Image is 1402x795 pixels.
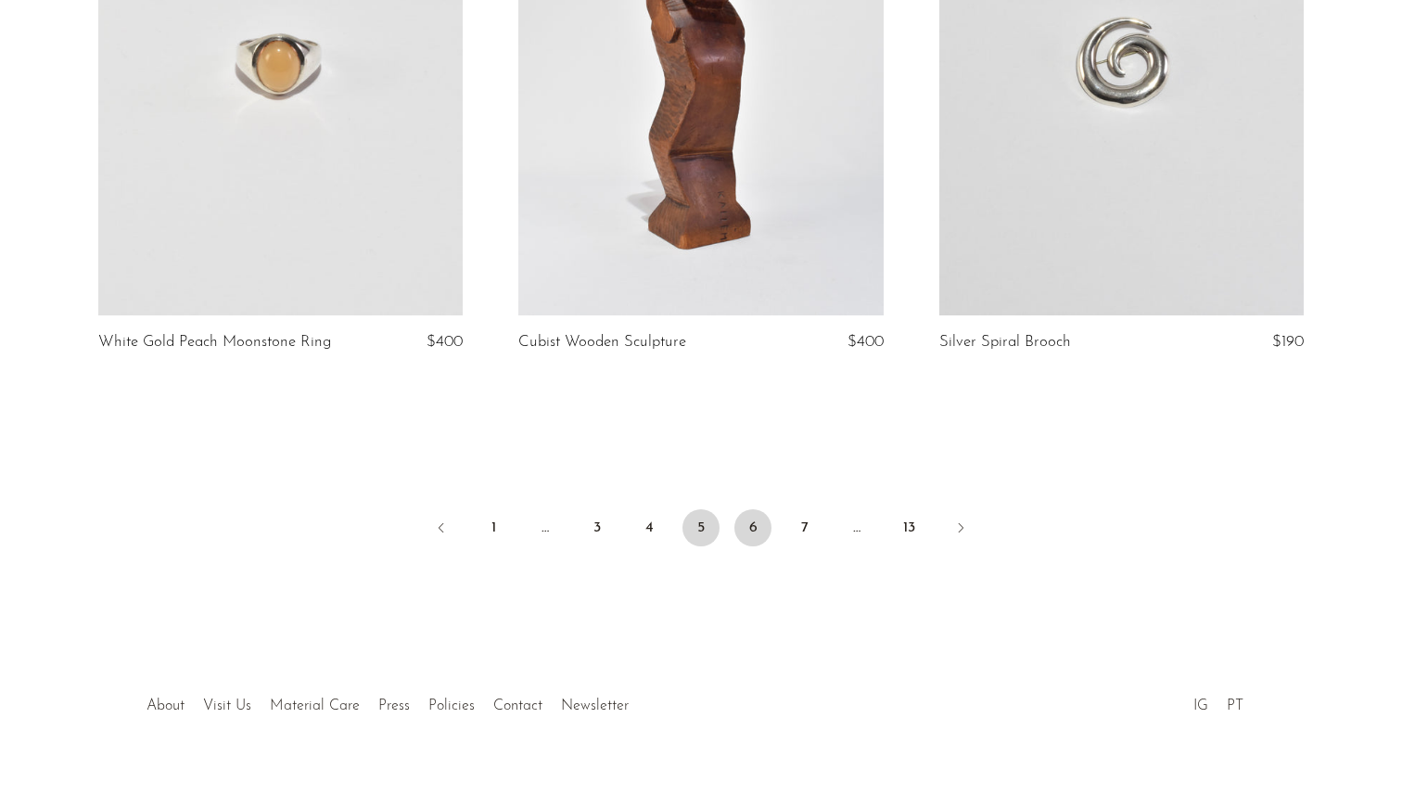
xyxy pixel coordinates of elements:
a: Next [942,509,979,550]
span: … [838,509,875,546]
a: Visit Us [203,699,251,713]
span: … [527,509,564,546]
a: Policies [428,699,475,713]
a: Silver Spiral Brooch [939,334,1071,351]
a: IG [1193,699,1208,713]
span: $190 [1272,334,1304,350]
a: 1 [475,509,512,546]
a: PT [1227,699,1243,713]
a: Press [378,699,410,713]
span: $400 [848,334,884,350]
ul: Social Medias [1184,684,1253,719]
span: $400 [427,334,463,350]
a: 13 [890,509,927,546]
ul: Quick links [137,684,638,719]
a: White Gold Peach Moonstone Ring [98,334,331,351]
a: Cubist Wooden Sculpture [518,334,686,351]
a: Contact [493,699,542,713]
a: 4 [631,509,668,546]
a: 6 [734,509,771,546]
a: About [147,699,185,713]
a: 7 [786,509,823,546]
a: 3 [579,509,616,546]
a: Previous [423,509,460,550]
span: 5 [682,509,720,546]
a: Material Care [270,699,360,713]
